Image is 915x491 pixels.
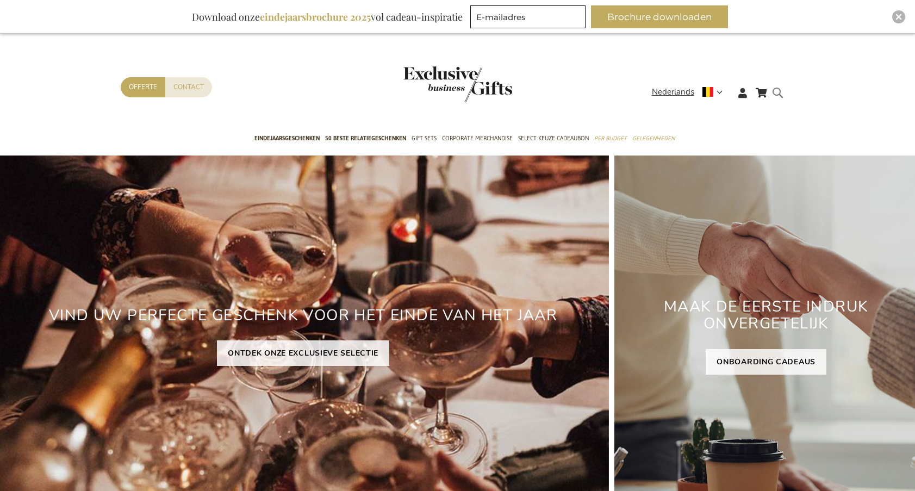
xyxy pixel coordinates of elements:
[652,86,730,98] div: Nederlands
[412,133,437,144] span: Gift Sets
[706,349,826,375] a: ONBOARDING CADEAUS
[187,5,468,28] div: Download onze vol cadeau-inspiratie
[518,133,589,144] span: Select Keuze Cadeaubon
[632,133,675,144] span: Gelegenheden
[895,14,902,20] img: Close
[470,5,589,32] form: marketing offers and promotions
[325,133,406,144] span: 50 beste relatiegeschenken
[591,5,728,28] button: Brochure downloaden
[260,10,371,23] b: eindejaarsbrochure 2025
[403,66,512,102] img: Exclusive Business gifts logo
[470,5,586,28] input: E-mailadres
[254,133,320,144] span: Eindejaarsgeschenken
[403,66,458,102] a: store logo
[594,133,627,144] span: Per Budget
[442,133,513,144] span: Corporate Merchandise
[892,10,905,23] div: Close
[217,340,389,366] a: ONTDEK ONZE EXCLUSIEVE SELECTIE
[652,86,694,98] span: Nederlands
[165,77,212,97] a: Contact
[121,77,165,97] a: Offerte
